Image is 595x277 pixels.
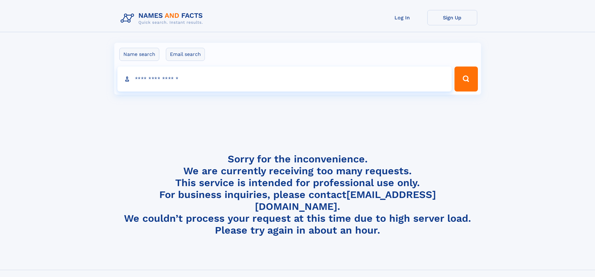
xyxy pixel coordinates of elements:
[119,48,159,61] label: Name search
[118,153,477,236] h4: Sorry for the inconvenience. We are currently receiving too many requests. This service is intend...
[454,67,478,92] button: Search Button
[166,48,205,61] label: Email search
[118,10,208,27] img: Logo Names and Facts
[117,67,452,92] input: search input
[255,189,436,212] a: [EMAIL_ADDRESS][DOMAIN_NAME]
[427,10,477,25] a: Sign Up
[377,10,427,25] a: Log In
